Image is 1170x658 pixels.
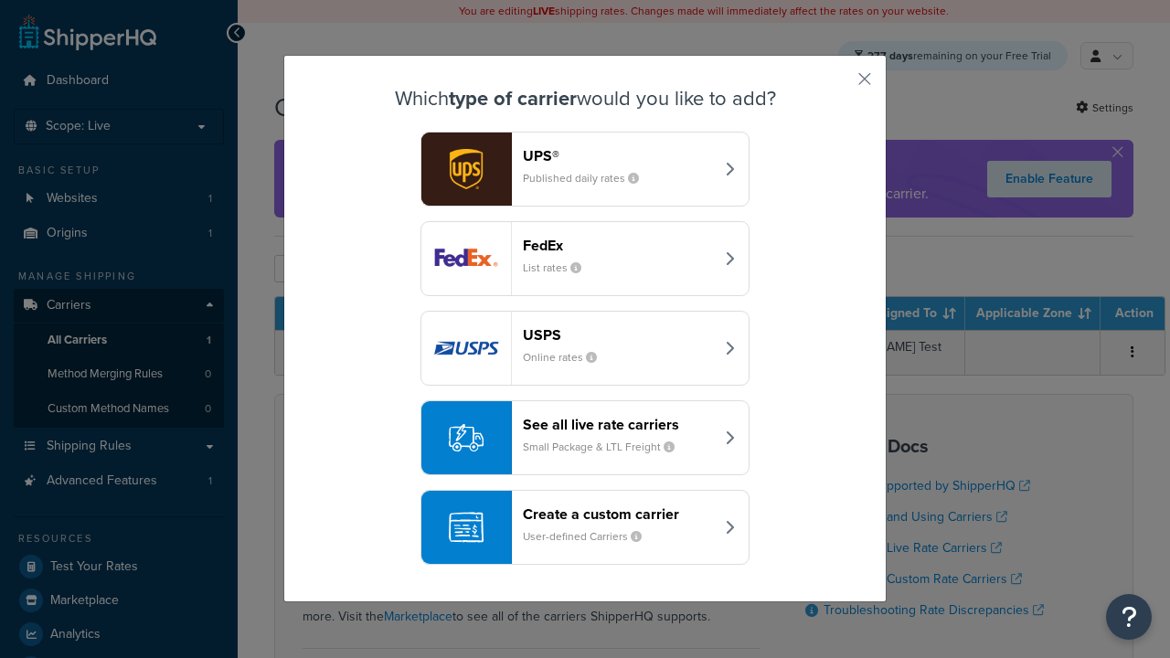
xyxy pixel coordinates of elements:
header: USPS [523,326,714,344]
img: icon-carrier-custom-c93b8a24.svg [449,510,484,545]
header: FedEx [523,237,714,254]
strong: type of carrier [449,83,577,113]
small: User-defined Carriers [523,528,656,545]
button: usps logoUSPSOnline rates [420,311,750,386]
header: Create a custom carrier [523,505,714,523]
img: usps logo [421,312,511,385]
header: See all live rate carriers [523,416,714,433]
img: icon-carrier-liverate-becf4550.svg [449,420,484,455]
button: Create a custom carrierUser-defined Carriers [420,490,750,565]
h3: Which would you like to add? [330,88,840,110]
button: fedEx logoFedExList rates [420,221,750,296]
small: Small Package & LTL Freight [523,439,689,455]
img: ups logo [421,133,511,206]
button: ups logoUPS®Published daily rates [420,132,750,207]
small: Published daily rates [523,170,654,186]
small: List rates [523,260,596,276]
img: fedEx logo [421,222,511,295]
small: Online rates [523,349,612,366]
header: UPS® [523,147,714,164]
button: See all live rate carriersSmall Package & LTL Freight [420,400,750,475]
button: Open Resource Center [1106,594,1152,640]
